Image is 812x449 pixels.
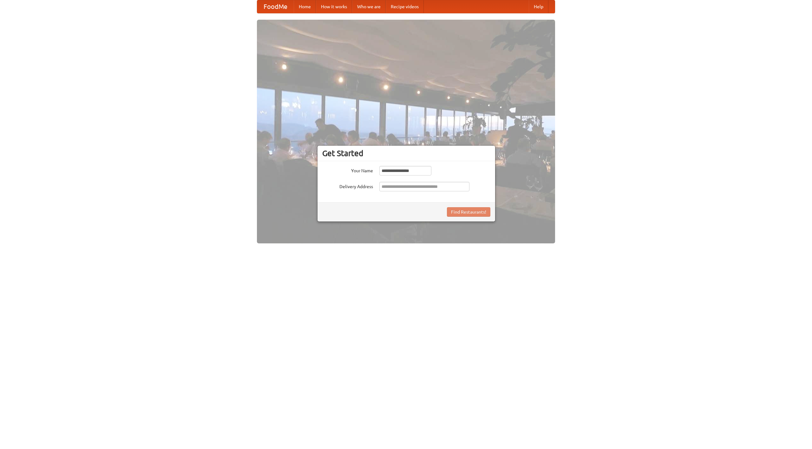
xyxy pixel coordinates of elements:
a: How it works [316,0,352,13]
a: Help [529,0,548,13]
a: Home [294,0,316,13]
label: Your Name [322,166,373,174]
label: Delivery Address [322,182,373,190]
a: Who we are [352,0,386,13]
a: Recipe videos [386,0,424,13]
a: FoodMe [257,0,294,13]
button: Find Restaurants! [447,207,490,217]
h3: Get Started [322,149,490,158]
